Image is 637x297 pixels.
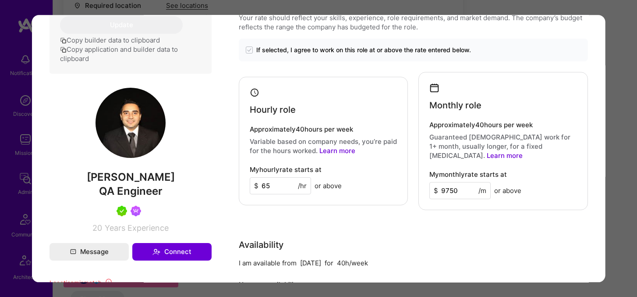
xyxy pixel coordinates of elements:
input: XXX [429,182,491,199]
i: icon Copy [60,37,67,44]
i: icon Calendar [429,83,439,93]
img: Been on Mission [131,206,141,216]
button: Connect [132,243,212,261]
span: $ [434,186,438,195]
div: for [325,258,333,268]
button: Message [50,243,129,261]
button: Copy application and builder data to clipboard [60,45,201,63]
h4: My hourly rate starts at [250,166,322,174]
h4: Monthly role [429,100,481,111]
span: $ [254,181,258,190]
h4: My monthly rate starts at [429,171,507,179]
span: /hr [298,181,307,190]
p: Guaranteed [DEMOGRAPHIC_DATA] work for 1+ month, usually longer, for a fixed [MEDICAL_DATA]. [429,132,577,160]
h4: Approximately 40 hours per week [250,125,397,133]
i: icon Copy [60,47,67,53]
div: I am available from [239,258,297,268]
i: icon Clock [250,88,260,98]
span: or above [315,181,342,190]
div: Availability [239,238,283,251]
button: Update [60,16,183,34]
span: Years Experience [105,223,169,233]
img: A.Teamer in Residence [117,206,127,216]
img: User Avatar [96,88,166,158]
div: modal [32,15,605,282]
span: [PERSON_NAME] [50,171,212,184]
div: h/week [345,258,368,268]
div: Location mismatch [50,278,212,287]
div: Your rate should reflect your skills, experience, role requirements, and market demand. The compa... [239,13,588,32]
div: [DATE] [300,258,321,268]
a: Learn more [319,147,355,155]
button: Copy builder data to clipboard [60,36,160,45]
span: /m [478,186,486,195]
a: Learn more [487,151,523,160]
i: icon Mail [70,249,76,255]
div: Note on availability [239,278,300,291]
h4: Approximately 40 hours per week [429,121,577,129]
i: icon Connect [152,248,160,256]
p: Variable based on company needs, you’re paid for the hours worked. [250,137,397,155]
h4: Hourly role [250,104,296,115]
input: XXX [250,177,311,194]
span: or above [494,186,521,195]
div: 40 [337,258,345,268]
span: If selected, I agree to work on this role at or above the rate entered below. [256,46,471,54]
span: 20 [92,223,102,233]
span: QA Engineer [99,185,162,197]
a: User Avatar [96,151,166,160]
